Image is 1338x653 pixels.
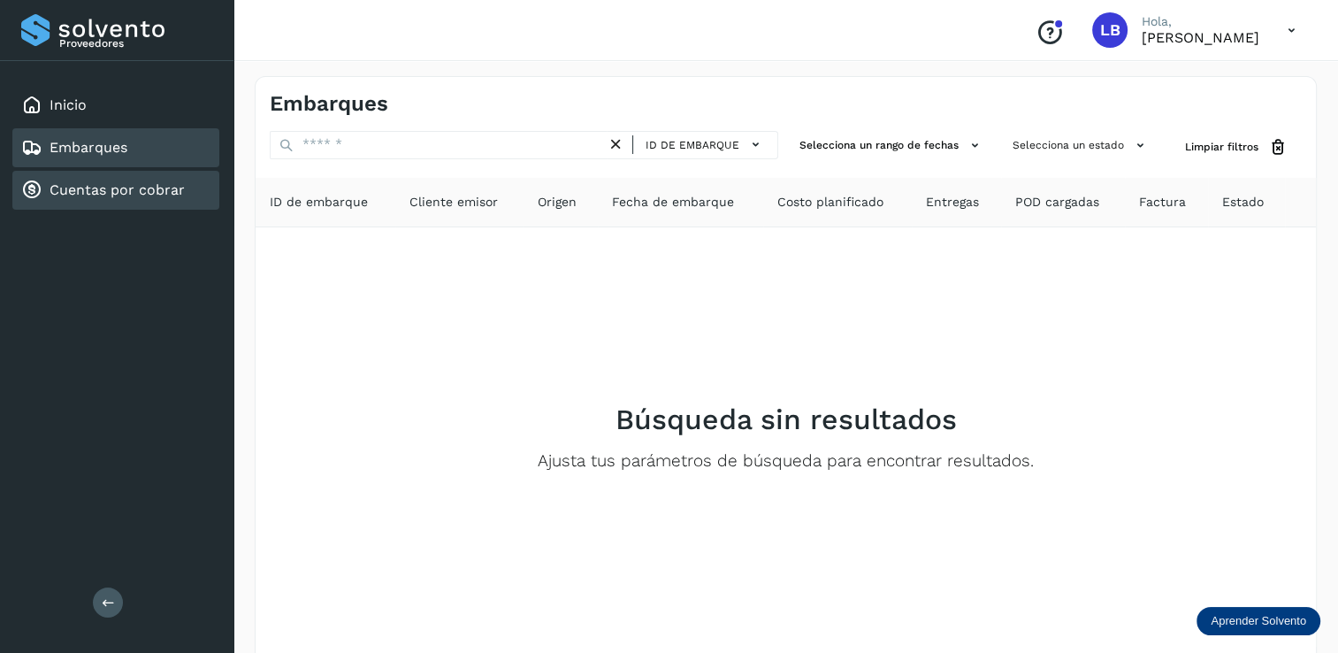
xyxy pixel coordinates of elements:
span: Fecha de embarque [612,193,734,211]
button: Limpiar filtros [1171,131,1302,164]
a: Cuentas por cobrar [50,181,185,198]
div: Embarques [12,128,219,167]
h4: Embarques [270,91,388,117]
span: Costo planificado [777,193,883,211]
div: Aprender Solvento [1197,607,1320,635]
span: Estado [1222,193,1264,211]
div: Cuentas por cobrar [12,171,219,210]
p: Leticia Bolaños Serrano [1142,29,1259,46]
h2: Búsqueda sin resultados [615,403,957,436]
span: Factura [1139,193,1186,211]
p: Hola, [1142,14,1259,29]
span: Entregas [926,193,979,211]
button: ID de embarque [640,132,770,157]
span: ID de embarque [270,193,368,211]
p: Proveedores [59,37,212,50]
span: POD cargadas [1015,193,1099,211]
button: Selecciona un estado [1005,131,1157,160]
button: Selecciona un rango de fechas [792,131,991,160]
span: Limpiar filtros [1185,139,1258,155]
span: Cliente emisor [409,193,498,211]
div: Inicio [12,86,219,125]
a: Embarques [50,139,127,156]
span: ID de embarque [646,137,739,153]
p: Ajusta tus parámetros de búsqueda para encontrar resultados. [538,451,1034,472]
p: Aprender Solvento [1211,614,1306,628]
span: Origen [538,193,577,211]
a: Inicio [50,96,87,113]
